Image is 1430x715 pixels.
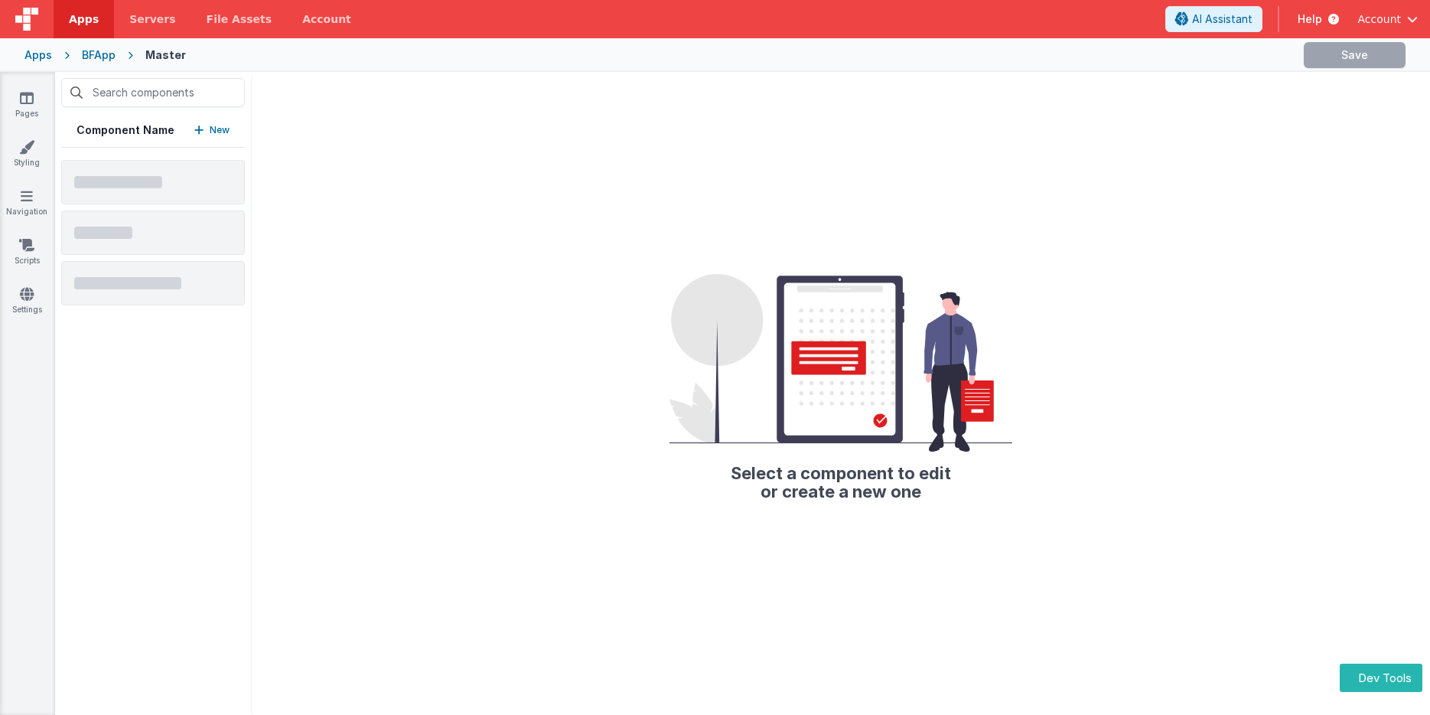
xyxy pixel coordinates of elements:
button: New [194,122,230,138]
p: New [210,122,230,138]
button: Dev Tools [1340,664,1422,692]
span: AI Assistant [1192,11,1252,27]
span: Apps [69,11,99,27]
div: Apps [24,47,52,63]
span: Help [1298,11,1322,27]
input: Search components [61,78,245,107]
button: Save [1304,42,1406,68]
span: Servers [129,11,175,27]
button: AI Assistant [1165,6,1262,32]
span: Account [1357,11,1401,27]
h2: Select a component to edit or create a new one [669,452,1012,501]
div: BFApp [82,47,116,63]
span: File Assets [207,11,272,27]
div: Master [145,47,186,63]
h5: Component Name [77,122,174,138]
button: Account [1357,11,1418,27]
